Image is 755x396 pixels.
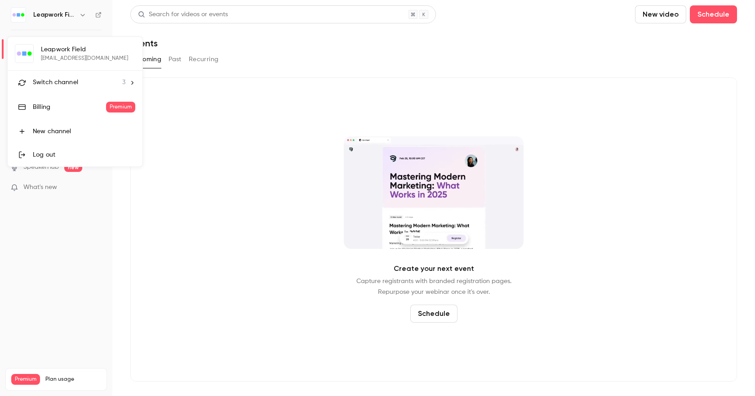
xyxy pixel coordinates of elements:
span: Premium [106,102,135,112]
div: Billing [33,103,106,112]
div: New channel [33,127,135,136]
div: Log out [33,150,135,159]
span: Switch channel [33,78,78,87]
span: 3 [122,78,125,87]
